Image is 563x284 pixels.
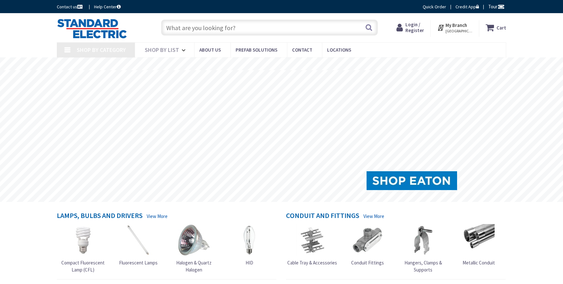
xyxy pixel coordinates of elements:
span: Cable Tray & Accessories [287,260,337,266]
strong: Cart [497,22,506,33]
rs-layer: [MEDICAL_DATA]: Our Commitment to Our Employees and Customers [180,61,397,68]
img: Fluorescent Lamps [122,224,154,256]
a: HID HID [233,224,265,266]
span: Conduit Fittings [351,260,384,266]
a: Compact Fluorescent Lamp (CFL) Compact Fluorescent Lamp (CFL) [56,224,109,273]
a: Conduit Fittings Conduit Fittings [351,224,384,266]
img: Hangers, Clamps & Supports [407,224,439,256]
div: My Branch [GEOGRAPHIC_DATA], [GEOGRAPHIC_DATA] [437,22,473,33]
a: Help Center [94,4,121,10]
span: Shop By List [145,46,179,54]
h4: Conduit and Fittings [286,212,359,221]
img: HID [233,224,265,256]
a: View More [363,213,384,220]
span: Hangers, Clamps & Supports [404,260,442,272]
span: [GEOGRAPHIC_DATA], [GEOGRAPHIC_DATA] [446,29,473,34]
img: Cable Tray & Accessories [296,224,328,256]
span: Shop By Category [77,46,126,54]
a: Halogen & Quartz Halogen Halogen & Quartz Halogen [168,224,220,273]
img: Halogen & Quartz Halogen [178,224,210,256]
a: Login / Register [396,22,424,33]
a: Hangers, Clamps & Supports Hangers, Clamps & Supports [397,224,449,273]
span: Login / Register [405,21,424,33]
a: Metallic Conduit Metallic Conduit [463,224,495,266]
img: Standard Electric [57,19,127,38]
a: Contact us [57,4,84,10]
h4: Lamps, Bulbs and Drivers [57,212,143,221]
a: Quick Order [423,4,446,10]
span: Compact Fluorescent Lamp (CFL) [61,260,105,272]
a: View More [147,213,168,220]
img: Compact Fluorescent Lamp (CFL) [67,224,99,256]
img: Metallic Conduit [463,224,495,256]
input: What are you looking for? [161,20,378,36]
img: Conduit Fittings [351,224,384,256]
span: Locations [327,47,351,53]
a: Cart [486,22,506,33]
a: Credit App [455,4,479,10]
span: Tour [488,4,505,10]
strong: My Branch [446,22,467,28]
span: Contact [292,47,312,53]
span: HID [246,260,253,266]
a: Fluorescent Lamps Fluorescent Lamps [119,224,158,266]
span: Prefab Solutions [236,47,277,53]
span: Metallic Conduit [463,260,495,266]
span: Halogen & Quartz Halogen [176,260,212,272]
a: Cable Tray & Accessories Cable Tray & Accessories [287,224,337,266]
span: About Us [199,47,221,53]
span: Fluorescent Lamps [119,260,158,266]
